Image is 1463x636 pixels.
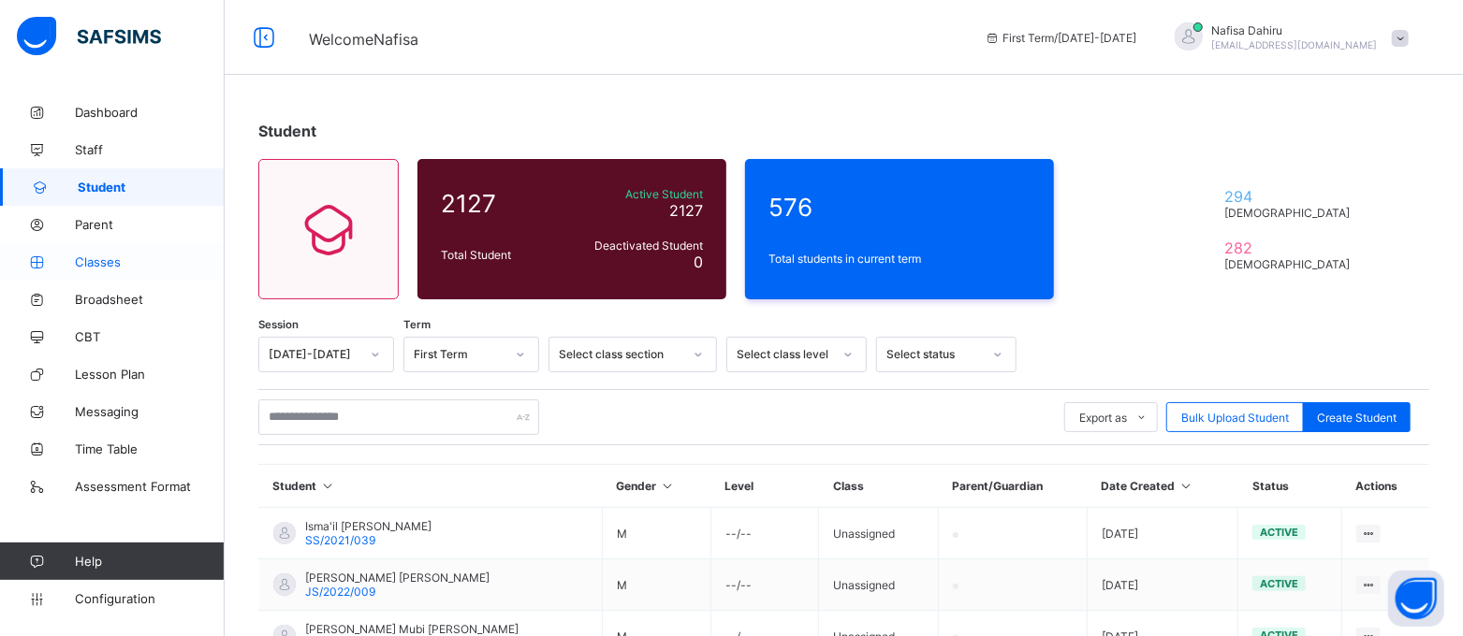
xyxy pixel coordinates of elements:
[768,193,1031,222] span: 576
[75,554,224,569] span: Help
[1212,23,1378,37] span: Nafisa Dahiru
[1088,508,1238,559] td: [DATE]
[75,217,225,232] span: Parent
[258,318,299,331] span: Session
[75,142,225,157] span: Staff
[737,348,832,362] div: Select class level
[886,348,982,362] div: Select status
[939,465,1088,508] th: Parent/Guardian
[570,187,703,201] span: Active Student
[75,105,225,120] span: Dashboard
[441,189,561,218] span: 2127
[75,404,225,419] span: Messaging
[75,292,225,307] span: Broadsheet
[1088,559,1238,611] td: [DATE]
[694,253,703,271] span: 0
[403,318,431,331] span: Term
[1079,411,1127,425] span: Export as
[602,508,710,559] td: M
[75,254,225,269] span: Classes
[711,465,819,508] th: Level
[75,441,225,456] span: Time Table
[309,30,418,49] span: Welcome Nafisa
[1388,571,1444,627] button: Open asap
[305,533,375,547] span: SS/2021/039
[436,243,565,267] div: Total Student
[819,559,939,611] td: Unassigned
[1224,238,1358,257] span: 282
[78,180,225,195] span: Student
[269,348,359,362] div: [DATE]-[DATE]
[1088,465,1238,508] th: Date Created
[711,559,819,611] td: --/--
[1238,465,1341,508] th: Status
[75,329,225,344] span: CBT
[305,571,490,585] span: [PERSON_NAME] [PERSON_NAME]
[1156,22,1418,53] div: NafisaDahiru
[75,591,224,606] span: Configuration
[1224,257,1358,271] span: [DEMOGRAPHIC_DATA]
[559,348,682,362] div: Select class section
[259,465,603,508] th: Student
[768,252,1031,266] span: Total students in current term
[1317,411,1397,425] span: Create Student
[570,238,703,253] span: Deactivated Student
[602,465,710,508] th: Gender
[711,508,819,559] td: --/--
[75,367,225,382] span: Lesson Plan
[1260,526,1298,539] span: active
[414,348,505,362] div: First Term
[819,508,939,559] td: Unassigned
[320,479,336,493] i: Sort in Ascending Order
[1341,465,1429,508] th: Actions
[669,201,703,220] span: 2127
[1224,206,1358,220] span: [DEMOGRAPHIC_DATA]
[1224,187,1358,206] span: 294
[819,465,939,508] th: Class
[1212,39,1378,51] span: [EMAIL_ADDRESS][DOMAIN_NAME]
[1181,411,1289,425] span: Bulk Upload Student
[17,17,161,56] img: safsims
[985,31,1137,45] span: session/term information
[75,479,225,494] span: Assessment Format
[305,585,375,599] span: JS/2022/009
[305,622,519,636] span: [PERSON_NAME] Mubi [PERSON_NAME]
[602,559,710,611] td: M
[659,479,675,493] i: Sort in Ascending Order
[305,519,432,533] span: Isma'il [PERSON_NAME]
[1260,577,1298,590] span: active
[1178,479,1194,493] i: Sort in Ascending Order
[258,122,316,140] span: Student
